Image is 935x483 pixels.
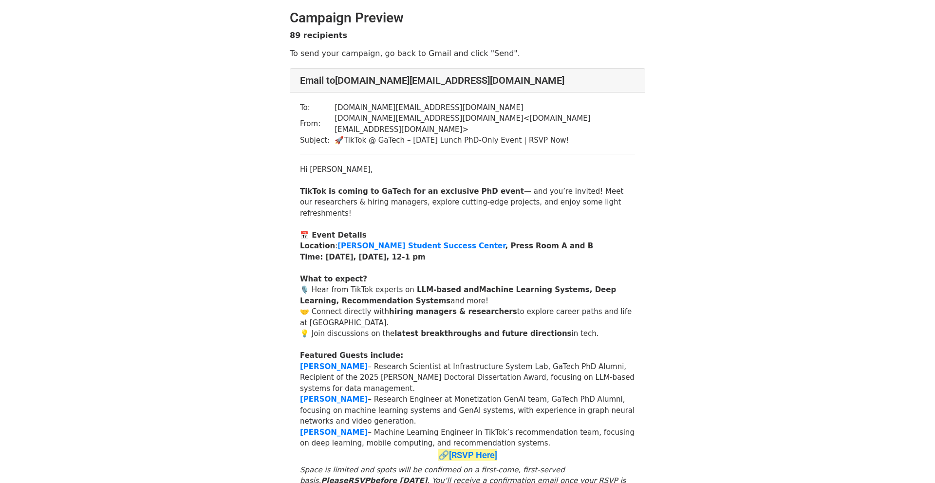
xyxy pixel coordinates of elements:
div: 💡 Join discussions on the in tech. [300,328,635,339]
strong: , Press Room A and B [505,241,593,250]
strong: 📅 Event Details [300,231,367,240]
font: 🔗 [438,450,497,460]
a: [RSVP Here] [449,450,497,460]
strong: Time [300,253,320,261]
strong: What to expect? [300,275,367,283]
strong: Location [300,241,335,250]
strong: 89 recipients [290,31,347,40]
td: [DOMAIN_NAME][EMAIL_ADDRESS][DOMAIN_NAME] [335,102,635,113]
span: – Research Engineer at Monetization GenAI team, GaTech PhD Alumni, focusing on machine learning s... [300,395,635,426]
strong: latest breakthroughs and future directions [394,329,571,338]
td: To: [300,102,335,113]
strong: Machine Learning Systems [479,285,590,294]
div: Hi [PERSON_NAME], [300,164,635,175]
h2: Campaign Preview [290,10,645,26]
td: [DOMAIN_NAME][EMAIL_ADDRESS][DOMAIN_NAME] < [DOMAIN_NAME][EMAIL_ADDRESS][DOMAIN_NAME] > [335,113,635,135]
div: 🤝 Connect directly with to explore career paths and life at [GEOGRAPHIC_DATA]. [300,306,635,328]
strong: LLM-based and [417,285,479,294]
strong: : [DATE], [DATE], 12-1 pm [320,253,425,261]
span: – Research Scientist at Infrastructure System Lab, GaTech PhD Alumni, Recipient of the 2025 [PERS... [300,362,635,393]
td: From: [300,113,335,135]
strong: hiring managers & researchers [389,307,517,316]
a: [PERSON_NAME] Student Success Center [337,241,505,250]
a: [PERSON_NAME] [300,395,368,404]
td: Subject: [300,135,335,146]
p: To send your campaign, go back to Gmail and click "Send". [290,48,645,58]
div: : [300,241,635,252]
strong: , Deep Learning, Recommendation Systems [300,285,616,305]
strong: TikTok is coming to GaTech for an exclusive PhD event [300,187,524,196]
h4: Email to [DOMAIN_NAME][EMAIL_ADDRESS][DOMAIN_NAME] [300,74,635,86]
strong: Featured Guests include: [300,351,403,360]
div: 🎙️ Hear from TikTok experts on and more! [300,284,635,306]
a: [PERSON_NAME] [300,362,368,371]
span: – Machine Learning Engineer in TikTok’s recommendation team, focusing on deep learning, mobile co... [300,428,635,448]
a: [PERSON_NAME] [300,428,368,437]
td: 🚀TikTok @ GaTech – [DATE] Lunch PhD-Only Event | RSVP Now! [335,135,635,146]
div: — and you’re invited! Meet our researchers & hiring managers, explore cutting-edge projects, and ... [300,186,635,219]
